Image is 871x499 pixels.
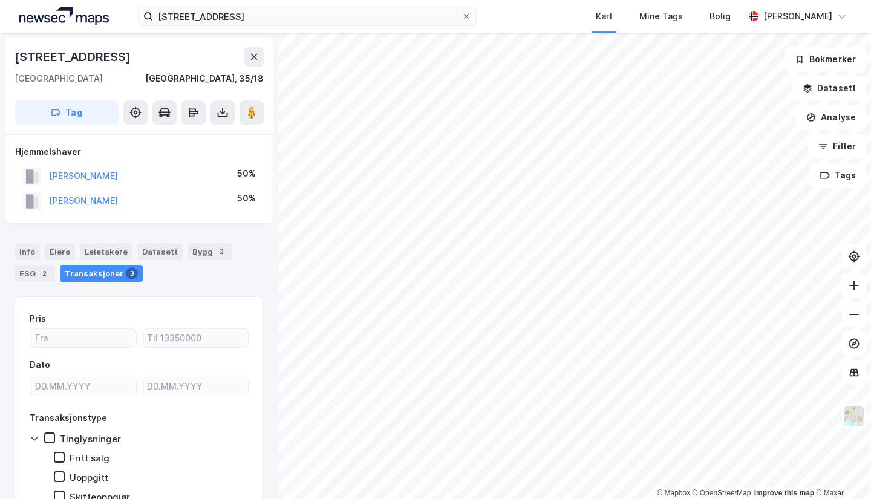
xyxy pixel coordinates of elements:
div: Transaksjonstype [30,411,107,425]
div: Fritt salg [70,452,109,464]
button: Tag [15,100,119,125]
div: [PERSON_NAME] [763,9,832,24]
div: [STREET_ADDRESS] [15,47,133,67]
div: 3 [126,267,138,279]
input: Til 13350000 [142,329,248,347]
input: Søk på adresse, matrikkel, gårdeiere, leietakere eller personer [153,7,462,25]
button: Bokmerker [785,47,866,71]
div: Tinglysninger [60,433,121,445]
a: Mapbox [657,489,690,497]
div: Uoppgitt [70,472,108,483]
input: DD.MM.YYYY [142,377,248,396]
img: Z [843,405,866,428]
div: Pris [30,311,46,326]
div: Hjemmelshaver [15,145,263,159]
a: Improve this map [754,489,814,497]
input: Fra [30,329,136,347]
div: 50% [237,191,256,206]
div: Kontrollprogram for chat [811,441,871,499]
div: ESG [15,265,55,282]
div: [GEOGRAPHIC_DATA], 35/18 [145,71,264,86]
iframe: Chat Widget [811,441,871,499]
div: Bolig [710,9,731,24]
div: Bygg [188,243,232,260]
button: Tags [810,163,866,188]
button: Datasett [792,76,866,100]
button: Filter [808,134,866,158]
a: OpenStreetMap [693,489,751,497]
div: 2 [38,267,50,279]
div: 50% [237,166,256,181]
div: Info [15,243,40,260]
div: Transaksjoner [60,265,143,282]
div: [GEOGRAPHIC_DATA] [15,71,103,86]
div: Leietakere [80,243,132,260]
div: Dato [30,357,50,372]
div: Kart [596,9,613,24]
div: Eiere [45,243,75,260]
div: 2 [215,246,227,258]
img: logo.a4113a55bc3d86da70a041830d287a7e.svg [19,7,109,25]
div: Mine Tags [639,9,683,24]
button: Analyse [796,105,866,129]
div: Datasett [137,243,183,260]
input: DD.MM.YYYY [30,377,136,396]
